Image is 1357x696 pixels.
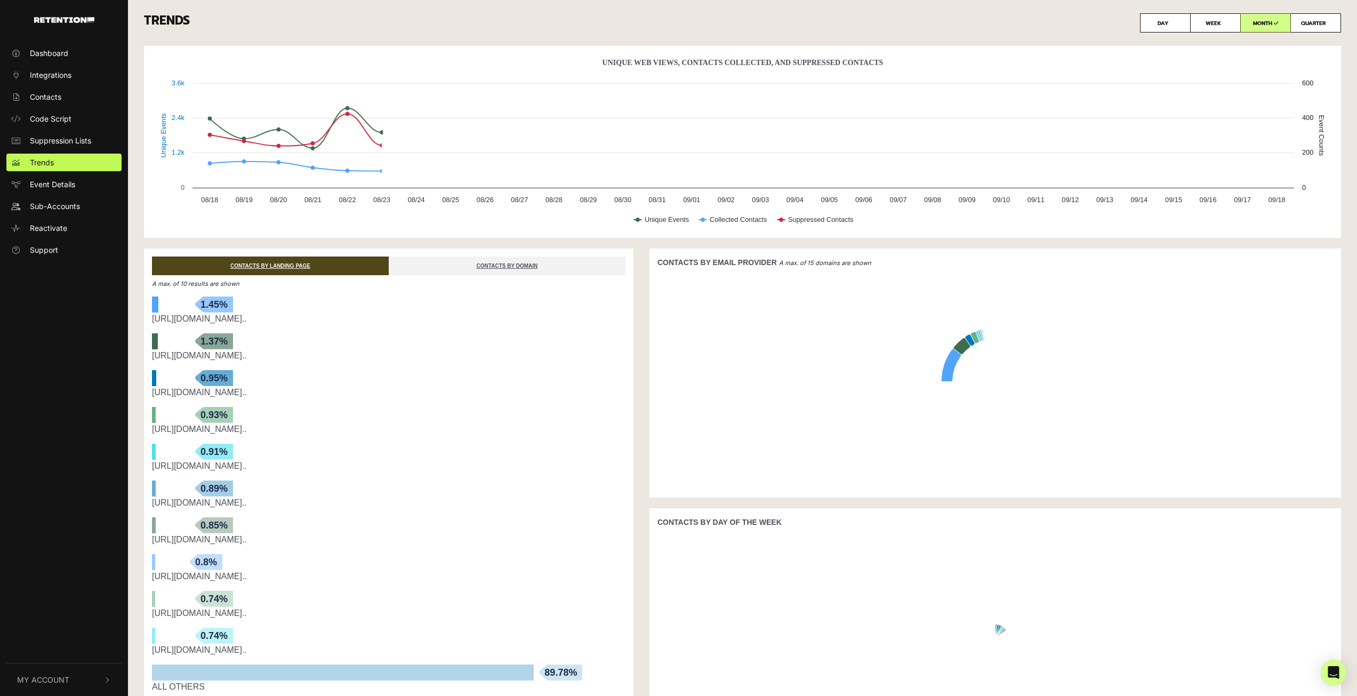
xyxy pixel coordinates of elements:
[152,497,625,509] div: https://www.americanleatherco.com/web-pixels@2181a11aw2fccb243p116ca46emacad63e2/collections/new-...
[389,257,625,275] a: CONTACTS BY DOMAIN
[152,425,247,434] a: [URL][DOMAIN_NAME]..
[195,481,233,497] span: 0.89%
[1234,196,1251,204] text: 09/17
[152,607,625,620] div: https://www.americanleatherco.com/web-pixels@2ddfe27cwacf934f7p7355b34emf9a1fd4c/collections/bags
[152,572,247,581] a: [URL][DOMAIN_NAME]..
[195,297,233,313] span: 1.45%
[30,91,61,102] span: Contacts
[30,157,54,168] span: Trends
[195,517,233,533] span: 0.85%
[152,498,247,507] a: [URL][DOMAIN_NAME]..
[511,196,528,204] text: 08/27
[6,197,122,215] a: Sub-Accounts
[6,88,122,106] a: Contacts
[30,201,80,212] span: Sub-Accounts
[17,674,69,685] span: My Account
[1062,196,1079,204] text: 09/12
[1302,114,1313,122] text: 400
[1290,13,1341,33] label: QUARTER
[1268,196,1286,204] text: 09/18
[190,554,222,570] span: 0.8%
[657,258,777,267] strong: CONTACTS BY EMAIL PROVIDER
[30,179,75,190] span: Event Details
[152,460,625,473] div: https://www.americanleatherco.com/web-pixels@101e3747w14cb203ep86935582m63bbd0d5/collections/new-...
[30,244,58,255] span: Support
[152,461,247,470] a: [URL][DOMAIN_NAME]..
[152,386,625,399] div: https://www.americanleatherco.com/web-pixels@295d1af5w25c8f3dapfac4726bm0f666113/collections/new-...
[144,13,1341,33] h3: TRENDS
[152,645,247,654] a: [URL][DOMAIN_NAME]..
[959,196,976,204] text: 09/09
[152,681,625,693] div: ALL OTHERS
[172,79,185,87] text: 3.6k
[181,183,184,191] text: 0
[152,423,625,436] div: https://www.americanleatherco.com/web-pixels@295d1af5w25c8f3dapfac4726bm0f666113/collections/shop/
[1240,13,1291,33] label: MONTH
[603,59,884,67] text: Unique Web Views, Contacts Collected, And Suppressed Contacts
[152,351,247,360] a: [URL][DOMAIN_NAME]..
[152,314,247,323] a: [URL][DOMAIN_NAME]..
[152,280,239,287] em: A max. of 10 results are shown
[408,196,425,204] text: 08/24
[6,132,122,149] a: Suppression Lists
[821,196,838,204] text: 09/05
[152,349,625,362] div: https://www.americanleatherco.com/web-pixels@2ddfe27cwacf934f7p7355b34emf9a1fd4c/collections/new-...
[172,148,185,156] text: 1.2k
[195,407,233,423] span: 0.93%
[924,196,941,204] text: 09/08
[152,54,1333,235] svg: Unique Web Views, Contacts Collected, And Suppressed Contacts
[545,196,563,204] text: 08/28
[195,370,233,386] span: 0.95%
[30,47,68,59] span: Dashboard
[30,222,67,234] span: Reactivate
[152,257,389,275] a: CONTACTS BY LANDING PAGE
[6,175,122,193] a: Event Details
[993,196,1010,204] text: 09/10
[788,215,853,223] text: Suppressed Contacts
[710,215,767,223] text: Collected Contacts
[30,113,71,124] span: Code Script
[580,196,597,204] text: 08/29
[152,535,247,544] a: [URL][DOMAIN_NAME]..
[304,196,322,204] text: 08/21
[339,196,356,204] text: 08/22
[890,196,907,204] text: 09/07
[159,113,167,157] text: Unique Events
[152,609,247,618] a: [URL][DOMAIN_NAME]..
[201,196,218,204] text: 08/18
[1165,196,1182,204] text: 09/15
[236,196,253,204] text: 08/19
[172,114,185,122] text: 2.4k
[6,663,122,696] button: My Account
[195,444,233,460] span: 0.91%
[1302,183,1306,191] text: 0
[1027,196,1045,204] text: 09/11
[1200,196,1217,204] text: 09/16
[683,196,700,204] text: 09/01
[477,196,494,204] text: 08/26
[718,196,735,204] text: 09/02
[6,44,122,62] a: Dashboard
[442,196,459,204] text: 08/25
[1302,148,1313,156] text: 200
[657,518,782,526] strong: CONTACTS BY DAY OF THE WEEK
[30,135,91,146] span: Suppression Lists
[1190,13,1241,33] label: WEEK
[34,17,94,23] img: Retention.com
[1096,196,1113,204] text: 09/13
[152,388,247,397] a: [URL][DOMAIN_NAME]..
[152,313,625,325] div: https://www.americanleatherco.com/web-pixels@295d1af5w25c8f3dapfac4726bm0f666113/collections/bags
[1302,79,1313,87] text: 600
[855,196,872,204] text: 09/06
[6,154,122,171] a: Trends
[152,644,625,657] div: https://www.americanleatherco.com/web-pixels@295d1af5w25c8f3dapfac4726bm0f666113/collections/sale
[373,196,390,204] text: 08/23
[152,570,625,583] div: https://www.americanleatherco.com/web-pixels@295d1af5w25c8f3dapfac4726bm0f666113/
[6,241,122,259] a: Support
[649,196,666,204] text: 08/31
[779,259,871,267] em: A max. of 15 domains are shown
[1140,13,1191,33] label: DAY
[6,66,122,84] a: Integrations
[152,533,625,546] div: https://www.americanleatherco.com/web-pixels@101e3747w14cb203ep86935582m63bbd0d5/collections/bags
[1318,115,1326,156] text: Event Counts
